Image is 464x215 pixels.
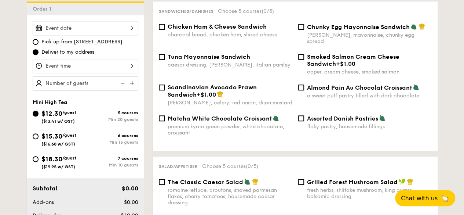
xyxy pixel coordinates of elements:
img: icon-add.58712e84.svg [127,76,138,90]
span: Chunky Egg Mayonnaise Sandwich [307,24,410,31]
span: $18.30 [41,155,62,163]
div: [PERSON_NAME], mayonnaise, chunky egg spread [307,32,432,44]
span: ($19.95 w/ GST) [41,164,75,169]
span: 🦙 [441,194,449,203]
span: ($16.68 w/ GST) [41,141,75,147]
input: Assorted Danish Pastriesflaky pastry, housemade fillings [298,115,304,121]
img: icon-vegan.f8ff3823.svg [398,178,406,185]
span: /guest [62,110,76,115]
input: Scandinavian Avocado Prawn Sandwich+$1.00[PERSON_NAME], celery, red onion, dijon mustard [159,85,165,90]
img: icon-chef-hat.a58ddaea.svg [419,23,425,30]
img: icon-chef-hat.a58ddaea.svg [217,91,223,97]
img: icon-reduce.1d2dbef1.svg [116,76,127,90]
span: (0/5) [262,8,274,14]
span: Matcha White Chocolate Croissant [168,115,272,122]
input: Event date [33,21,138,35]
span: Chicken Ham & Cheese Sandwich [168,23,267,30]
span: (0/5) [246,163,258,169]
span: Add-ons [33,199,54,205]
span: Assorted Danish Pastries [307,115,378,122]
div: caesar dressing, [PERSON_NAME], italian parsley [168,62,292,68]
img: icon-vegetarian.fe4039eb.svg [379,115,386,121]
input: $15.30/guest($16.68 w/ GST)6 coursesMin 15 guests [33,133,39,139]
span: /guest [62,155,76,161]
input: Smoked Salmon Cream Cheese Sandwich+$1.00caper, cream cheese, smoked salmon [298,54,304,60]
div: 7 courses [85,156,138,161]
input: Almond Pain Au Chocolat Croissanta sweet puff pastry filled with dark chocolate [298,85,304,90]
div: flaky pastry, housemade fillings [307,123,432,130]
span: Almond Pain Au Chocolat Croissant [307,84,412,91]
div: 5 courses [85,110,138,115]
input: $12.30/guest($13.41 w/ GST)5 coursesMin 20 guests [33,111,39,117]
div: [PERSON_NAME], celery, red onion, dijon mustard [168,100,292,106]
input: $18.30/guest($19.95 w/ GST)7 coursesMin 10 guests [33,156,39,162]
span: $0.00 [124,199,138,205]
span: Scandinavian Avocado Prawn Sandwich [168,84,257,98]
span: $12.30 [41,110,62,118]
span: Tuna Mayonnaise Sandwich [168,53,250,60]
input: Event time [33,59,138,73]
input: Pick up from [STREET_ADDRESS] [33,39,39,45]
span: The Classic Caesar Salad [168,179,243,186]
input: Grilled Forest Mushroom Saladfresh herbs, shiitake mushroom, king oyster, balsamic dressing [298,179,304,185]
div: caper, cream cheese, smoked salmon [307,69,432,75]
div: fresh herbs, shiitake mushroom, king oyster, balsamic dressing [307,187,432,200]
input: Number of guests [33,76,138,90]
input: Matcha White Chocolate Croissantpremium kyoto green powder, white chocolate, croissant [159,115,165,121]
div: Min 10 guests [85,162,138,168]
span: Mini High Tea [33,99,67,105]
span: /guest [62,133,76,138]
span: Grilled Forest Mushroom Salad [307,179,398,186]
div: 6 courses [85,133,138,138]
div: a sweet puff pastry filled with dark chocolate [307,93,432,99]
span: Order 1 [33,6,54,12]
input: Deliver to my address [33,49,39,55]
span: +$1.00 [336,60,355,67]
input: The Classic Caesar Saladromaine lettuce, croutons, shaved parmesan flakes, cherry tomatoes, house... [159,179,165,185]
span: $0.00 [121,185,138,192]
span: $15.30 [41,132,62,140]
span: Sandwiches/Danishes [159,9,213,14]
input: Chicken Ham & Cheese Sandwichcharcoal bread, chicken ham, sliced cheese [159,24,165,30]
div: Min 15 guests [85,140,138,145]
img: icon-vegetarian.fe4039eb.svg [244,178,251,185]
span: Pick up from [STREET_ADDRESS] [41,38,123,46]
img: icon-chef-hat.a58ddaea.svg [407,178,413,185]
div: charcoal bread, chicken ham, sliced cheese [168,32,292,38]
button: Chat with us🦙 [395,190,455,206]
span: Subtotal [33,185,58,192]
span: ($13.41 w/ GST) [41,119,75,124]
span: Smoked Salmon Cream Cheese Sandwich [307,53,399,67]
img: icon-vegetarian.fe4039eb.svg [410,23,417,30]
span: Choose 5 courses [202,163,258,169]
img: icon-vegetarian.fe4039eb.svg [413,84,419,90]
input: Tuna Mayonnaise Sandwichcaesar dressing, [PERSON_NAME], italian parsley [159,54,165,60]
div: premium kyoto green powder, white chocolate, croissant [168,123,292,136]
span: Deliver to my address [41,49,94,56]
div: Min 20 guests [85,117,138,122]
span: Chat with us [401,195,438,202]
span: Salad/Appetiser [159,164,198,169]
img: icon-vegetarian.fe4039eb.svg [273,115,279,121]
div: romaine lettuce, croutons, shaved parmesan flakes, cherry tomatoes, housemade caesar dressing [168,187,292,206]
input: Chunky Egg Mayonnaise Sandwich[PERSON_NAME], mayonnaise, chunky egg spread [298,24,304,30]
img: icon-chef-hat.a58ddaea.svg [252,178,259,185]
span: +$1.00 [197,91,216,98]
span: Choose 5 courses [218,8,274,14]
